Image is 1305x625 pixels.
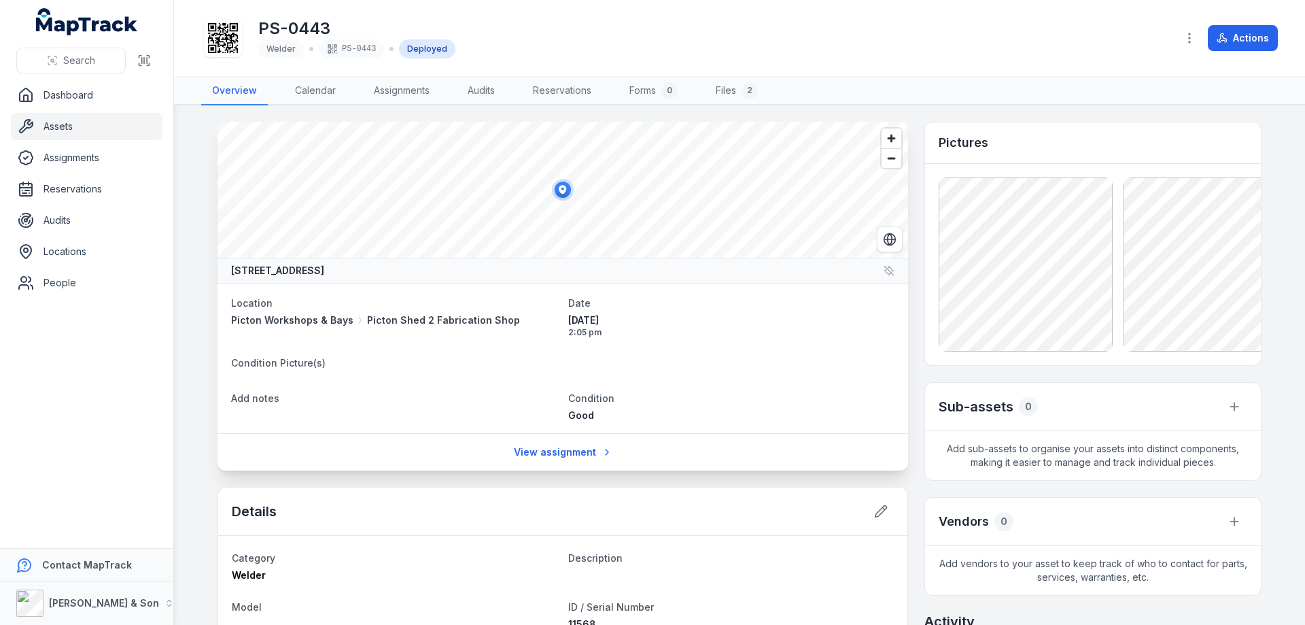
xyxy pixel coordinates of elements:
[568,601,654,613] span: ID / Serial Number
[11,82,162,109] a: Dashboard
[284,77,347,105] a: Calendar
[232,502,277,521] h2: Details
[36,8,138,35] a: MapTrack
[258,18,455,39] h1: PS-0443
[742,82,758,99] div: 2
[568,314,894,338] time: 8/5/2025, 2:05:18 PM
[568,392,614,404] span: Condition
[939,133,988,152] h3: Pictures
[231,357,326,369] span: Condition Picture(s)
[63,54,95,67] span: Search
[522,77,602,105] a: Reservations
[49,597,159,609] strong: [PERSON_NAME] & Son
[399,39,455,58] div: Deployed
[1208,25,1278,51] button: Actions
[201,77,268,105] a: Overview
[505,439,621,465] a: View assignment
[11,175,162,203] a: Reservations
[16,48,126,73] button: Search
[939,512,989,531] h3: Vendors
[457,77,506,105] a: Audits
[231,392,279,404] span: Add notes
[232,552,275,564] span: Category
[231,314,557,327] a: Picton Workshops & BaysPicton Shed 2 Fabrication Shop
[231,264,324,277] strong: [STREET_ADDRESS]
[705,77,769,105] a: Files2
[882,148,901,168] button: Zoom out
[266,44,296,54] span: Welder
[11,113,162,140] a: Assets
[11,238,162,265] a: Locations
[231,297,273,309] span: Location
[925,546,1261,595] span: Add vendors to your asset to keep track of who to contact for parts, services, warranties, etc.
[661,82,678,99] div: 0
[939,397,1013,416] h2: Sub-assets
[11,269,162,297] a: People
[568,327,894,338] span: 2:05 pm
[232,601,262,613] span: Model
[568,552,623,564] span: Description
[568,314,894,327] span: [DATE]
[994,512,1013,531] div: 0
[367,314,520,327] span: Picton Shed 2 Fabrication Shop
[319,39,384,58] div: PS-0443
[42,559,132,571] strong: Contact MapTrack
[11,144,162,171] a: Assignments
[363,77,440,105] a: Assignments
[217,122,908,258] canvas: Map
[1019,397,1038,416] div: 0
[231,314,353,327] span: Picton Workshops & Bays
[232,569,266,581] span: Welder
[11,207,162,234] a: Audits
[568,297,591,309] span: Date
[877,226,903,252] button: Switch to Satellite View
[925,431,1261,480] span: Add sub-assets to organise your assets into distinct components, making it easier to manage and t...
[882,129,901,148] button: Zoom in
[619,77,689,105] a: Forms0
[568,409,594,421] span: Good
